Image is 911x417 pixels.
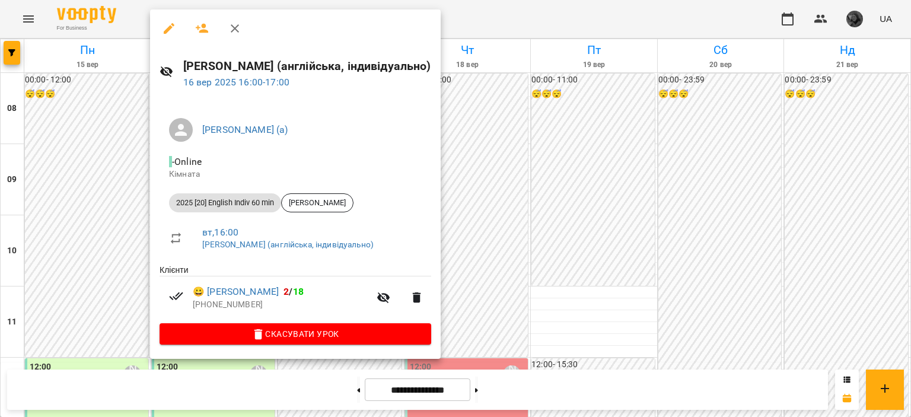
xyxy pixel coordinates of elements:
a: 😀 [PERSON_NAME] [193,285,279,299]
b: / [284,286,304,297]
h6: [PERSON_NAME] (англійська, індивідуально) [183,57,431,75]
a: вт , 16:00 [202,227,238,238]
span: 2 [284,286,289,297]
a: [PERSON_NAME] (англійська, індивідуально) [202,240,374,249]
span: [PERSON_NAME] [282,198,353,208]
span: 18 [293,286,304,297]
p: Кімната [169,168,422,180]
span: - Online [169,156,204,167]
a: [PERSON_NAME] (а) [202,124,288,135]
button: Скасувати Урок [160,323,431,345]
a: 16 вер 2025 16:00-17:00 [183,77,289,88]
ul: Клієнти [160,264,431,323]
div: [PERSON_NAME] [281,193,353,212]
span: Скасувати Урок [169,327,422,341]
span: 2025 [20] English Indiv 60 min [169,198,281,208]
p: [PHONE_NUMBER] [193,299,370,311]
svg: Візит сплачено [169,289,183,303]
